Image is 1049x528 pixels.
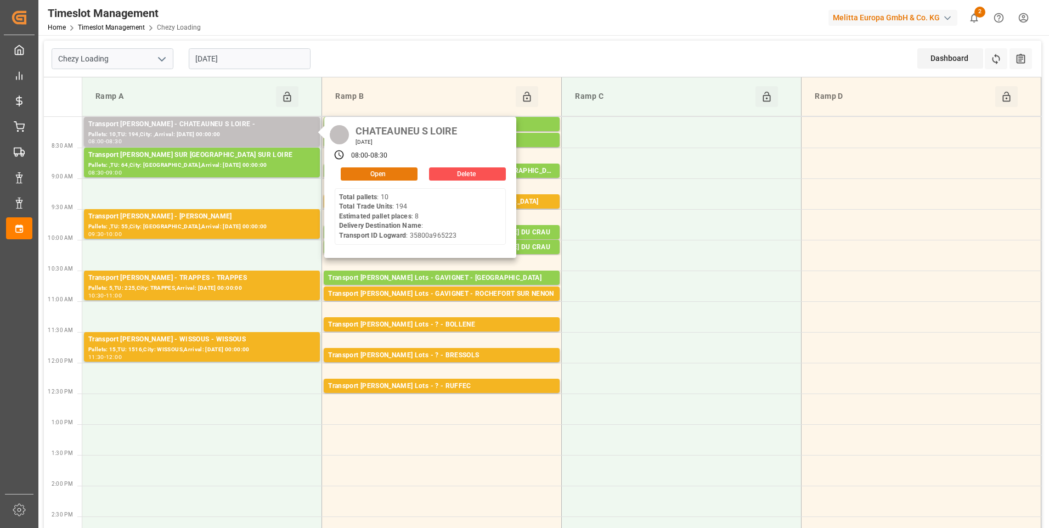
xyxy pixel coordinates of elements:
button: Delete [429,167,506,181]
div: Pallets: 8,TU: 723,City: [GEOGRAPHIC_DATA],Arrival: [DATE] 00:00:00 [328,361,555,370]
button: Help Center [986,5,1011,30]
a: Home [48,24,66,31]
div: Melitta Europa GmbH & Co. KG [828,10,957,26]
div: Transport [PERSON_NAME] - CHATEAUNEU S LOIRE - [88,119,315,130]
div: Pallets: 9,TU: 744,City: BOLLENE,Arrival: [DATE] 00:00:00 [328,330,555,340]
div: 12:00 [106,355,122,360]
input: Type to search/select [52,48,173,69]
div: 10:30 [88,293,104,298]
div: 11:00 [106,293,122,298]
div: - [104,293,106,298]
div: - [104,139,106,144]
button: show 2 new notifications [962,5,986,30]
span: 11:30 AM [48,327,73,333]
div: - [368,151,370,161]
b: Delivery Destination Name [339,222,421,229]
span: 2:00 PM [52,481,73,487]
div: Dashboard [917,48,983,69]
b: Total Trade Units [339,203,392,210]
div: Transport [PERSON_NAME] Lots - GAVIGNET - [GEOGRAPHIC_DATA] [328,273,555,284]
span: 8:30 AM [52,143,73,149]
span: 11:00 AM [48,296,73,302]
div: CHATEAUNEU S LOIRE [352,122,461,138]
div: Transport [PERSON_NAME] - TRAPPES - TRAPPES [88,273,315,284]
span: 9:00 AM [52,173,73,179]
div: Timeslot Management [48,5,201,21]
div: Transport [PERSON_NAME] - [PERSON_NAME] [88,211,315,222]
div: Transport [PERSON_NAME] Lots - ? - BOLLENE [328,319,555,330]
span: 9:30 AM [52,204,73,210]
div: Pallets: 5,TU: 225,City: TRAPPES,Arrival: [DATE] 00:00:00 [88,284,315,293]
div: Pallets: 3,TU: 56,City: ROCHEFORT SUR NENON,Arrival: [DATE] 00:00:00 [328,300,555,309]
div: - [104,355,106,360]
b: Estimated pallet places [339,212,411,220]
div: Ramp D [810,86,995,107]
div: Transport [PERSON_NAME] SUR [GEOGRAPHIC_DATA] SUR LOIRE [88,150,315,161]
div: 08:30 [88,170,104,175]
div: 09:00 [106,170,122,175]
div: 08:30 [106,139,122,144]
button: Melitta Europa GmbH & Co. KG [828,7,962,28]
span: 2:30 PM [52,512,73,518]
div: Transport [PERSON_NAME] - WISSOUS - WISSOUS [88,334,315,345]
div: 08:00 [351,151,369,161]
div: 09:30 [88,232,104,237]
a: Timeslot Management [78,24,145,31]
button: Open [341,167,418,181]
button: open menu [153,50,170,68]
div: Transport [PERSON_NAME] Lots - GAVIGNET - ROCHEFORT SUR NENON [328,289,555,300]
div: 08:30 [370,151,388,161]
div: Transport [PERSON_NAME] Lots - ? - RUFFEC [328,381,555,392]
div: Pallets: ,TU: 55,City: [GEOGRAPHIC_DATA],Arrival: [DATE] 00:00:00 [88,222,315,232]
div: Pallets: 1,TU: 539,City: RUFFEC,Arrival: [DATE] 00:00:00 [328,392,555,401]
div: Pallets: 10,TU: 194,City: ,Arrival: [DATE] 00:00:00 [88,130,315,139]
b: Transport ID Logward [339,232,407,239]
div: Pallets: 20,TU: 1032,City: [GEOGRAPHIC_DATA],Arrival: [DATE] 00:00:00 [328,284,555,293]
div: : 10 : 194 : 8 : : 35800a965223 [339,193,456,241]
div: Pallets: 15,TU: 1516,City: WISSOUS,Arrival: [DATE] 00:00:00 [88,345,315,355]
div: Transport [PERSON_NAME] Lots - ? - BRESSOLS [328,350,555,361]
div: 08:00 [88,139,104,144]
input: DD-MM-YYYY [189,48,311,69]
span: 2 [974,7,985,18]
div: - [104,232,106,237]
span: 10:30 AM [48,266,73,272]
span: 10:00 AM [48,235,73,241]
span: 1:00 PM [52,419,73,425]
span: 1:30 PM [52,450,73,456]
div: 11:30 [88,355,104,360]
div: [DATE] [352,138,461,146]
div: Ramp B [331,86,516,107]
div: Pallets: ,TU: 64,City: [GEOGRAPHIC_DATA],Arrival: [DATE] 00:00:00 [88,161,315,170]
span: 12:30 PM [48,389,73,395]
span: 12:00 PM [48,358,73,364]
b: Total pallets [339,193,377,201]
div: - [104,170,106,175]
div: Ramp C [571,86,755,107]
div: Ramp A [91,86,276,107]
div: 10:00 [106,232,122,237]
